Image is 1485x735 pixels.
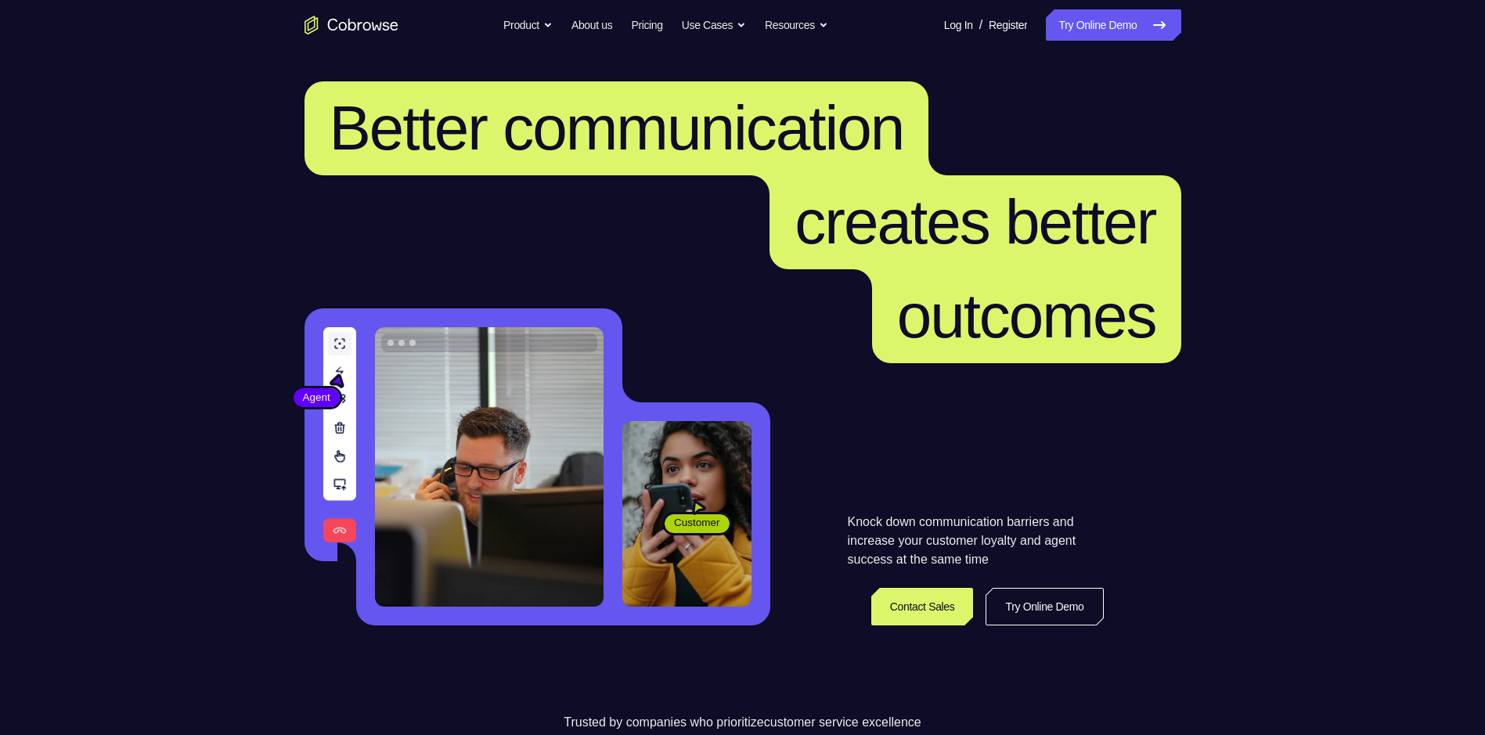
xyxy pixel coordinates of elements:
img: A customer holding their phone [622,421,752,607]
p: Knock down communication barriers and increase your customer loyalty and agent success at the sam... [848,513,1104,569]
span: / [979,16,982,34]
button: Use Cases [682,9,746,41]
a: Try Online Demo [986,588,1103,625]
a: Log In [944,9,973,41]
a: About us [571,9,612,41]
a: Register [989,9,1027,41]
img: A series of tools used in co-browsing sessions [323,327,356,542]
a: Contact Sales [871,588,974,625]
img: A customer support agent talking on the phone [375,327,604,607]
button: Resources [765,9,828,41]
a: Go to the home page [305,16,398,34]
a: Try Online Demo [1046,9,1180,41]
span: Customer [665,515,730,531]
button: Product [503,9,553,41]
span: creates better [795,187,1155,257]
span: customer service excellence [764,715,921,729]
span: Better communication [330,93,904,163]
span: Agent [294,390,340,405]
span: outcomes [897,281,1156,351]
a: Pricing [631,9,662,41]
